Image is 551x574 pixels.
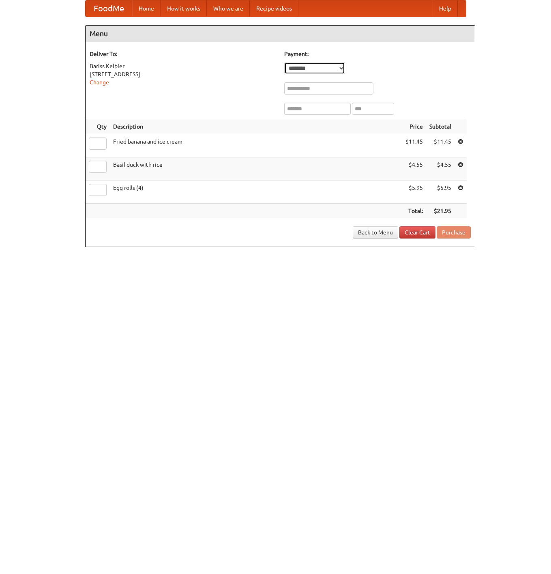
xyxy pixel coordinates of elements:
td: $5.95 [426,181,455,204]
a: Who we are [207,0,250,17]
a: Back to Menu [353,226,398,239]
th: Description [110,119,402,134]
td: $4.55 [402,157,426,181]
h5: Deliver To: [90,50,276,58]
td: Fried banana and ice cream [110,134,402,157]
h4: Menu [86,26,475,42]
th: Total: [402,204,426,219]
th: Price [402,119,426,134]
th: $21.95 [426,204,455,219]
a: How it works [161,0,207,17]
div: Bariss Kelbier [90,62,276,70]
h5: Payment: [284,50,471,58]
td: $4.55 [426,157,455,181]
th: Subtotal [426,119,455,134]
a: FoodMe [86,0,132,17]
a: Home [132,0,161,17]
th: Qty [86,119,110,134]
button: Purchase [437,226,471,239]
a: Change [90,79,109,86]
td: $11.45 [426,134,455,157]
a: Recipe videos [250,0,298,17]
a: Clear Cart [399,226,435,239]
td: Basil duck with rice [110,157,402,181]
td: Egg rolls (4) [110,181,402,204]
div: [STREET_ADDRESS] [90,70,276,78]
a: Help [433,0,458,17]
td: $11.45 [402,134,426,157]
td: $5.95 [402,181,426,204]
